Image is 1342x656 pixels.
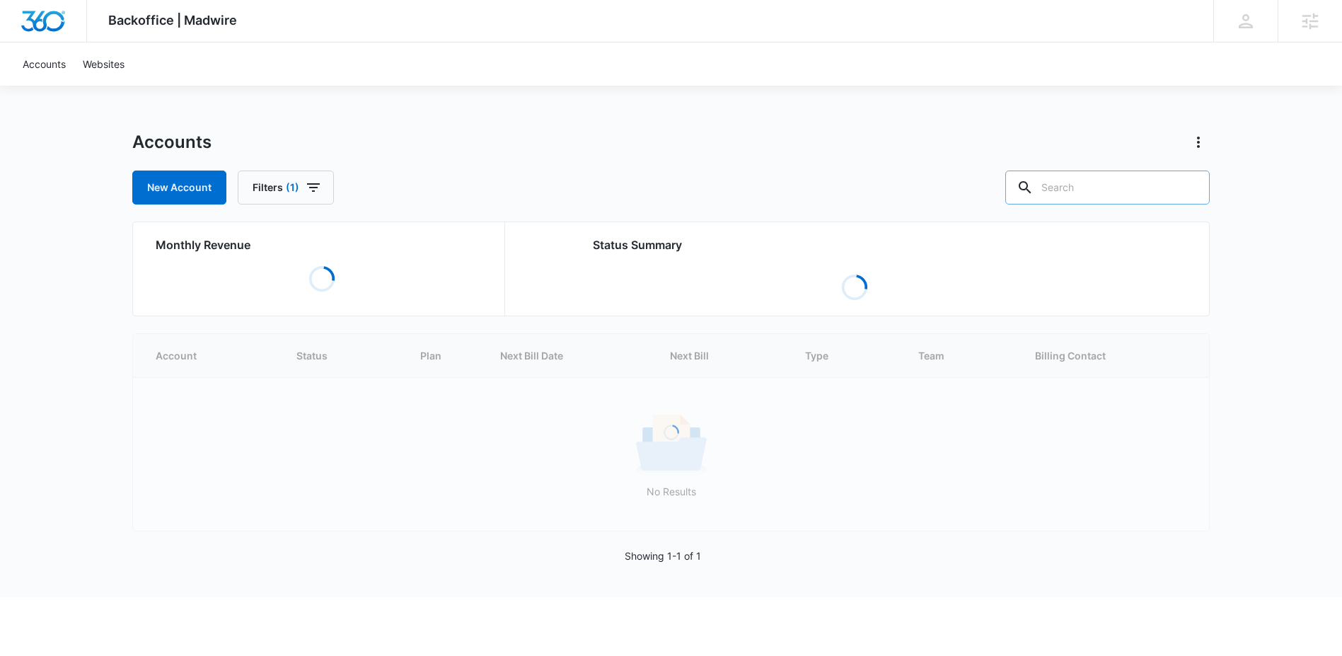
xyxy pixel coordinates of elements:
a: Accounts [14,42,74,86]
h2: Status Summary [593,236,1116,253]
input: Search [1005,171,1210,205]
button: Actions [1187,131,1210,154]
h2: Monthly Revenue [156,236,487,253]
span: (1) [286,183,299,192]
p: Showing 1-1 of 1 [625,548,701,563]
a: Websites [74,42,133,86]
h1: Accounts [132,132,212,153]
button: Filters(1) [238,171,334,205]
span: Backoffice | Madwire [108,13,237,28]
a: New Account [132,171,226,205]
